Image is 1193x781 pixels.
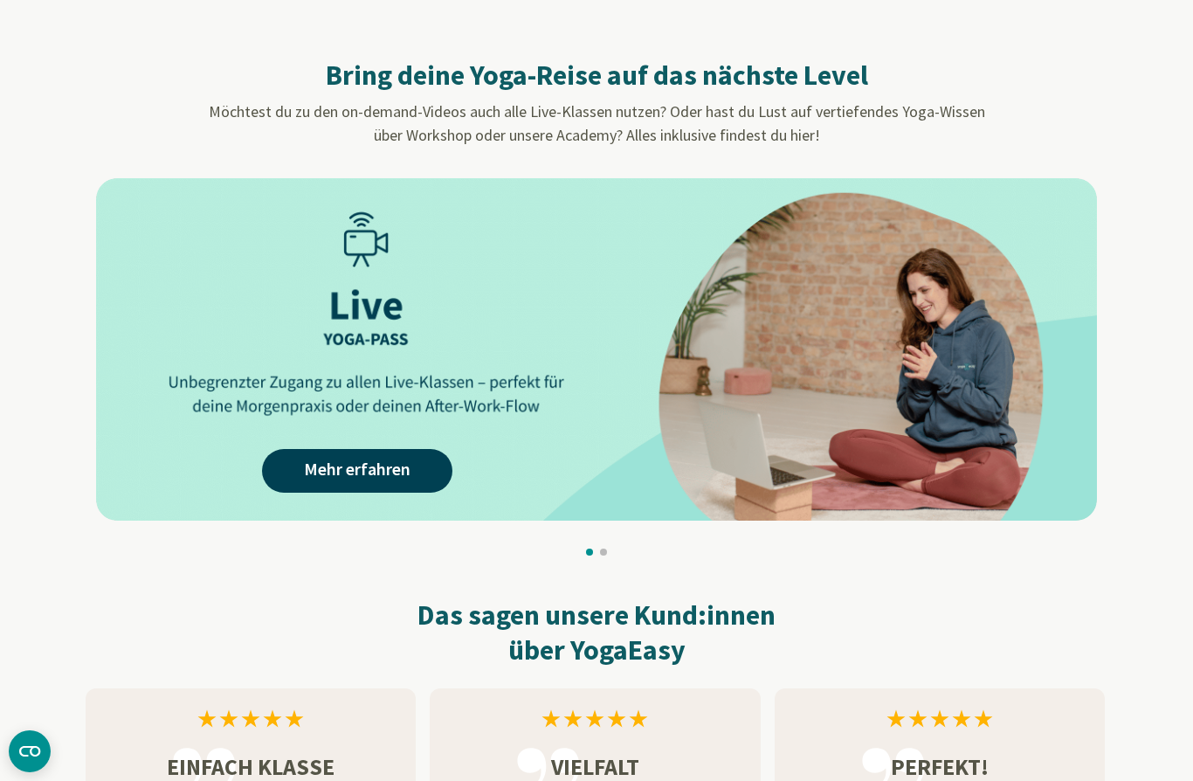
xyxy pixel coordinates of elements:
[86,598,1107,667] h2: Das sagen unsere Kund:innen über YogaEasy
[114,100,1079,147] p: Möchtest du zu den on-demand-Videos auch alle Live-Klassen nutzen? Oder hast du Lust auf vertiefe...
[262,449,452,493] a: Mehr erfahren
[114,58,1079,93] h2: Bring deine Yoga-Reise auf das nächste Level
[9,730,51,772] button: CMP-Widget öffnen
[96,178,1097,521] img: AAffA0nNPuCLAAAAAElFTkSuQmCC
